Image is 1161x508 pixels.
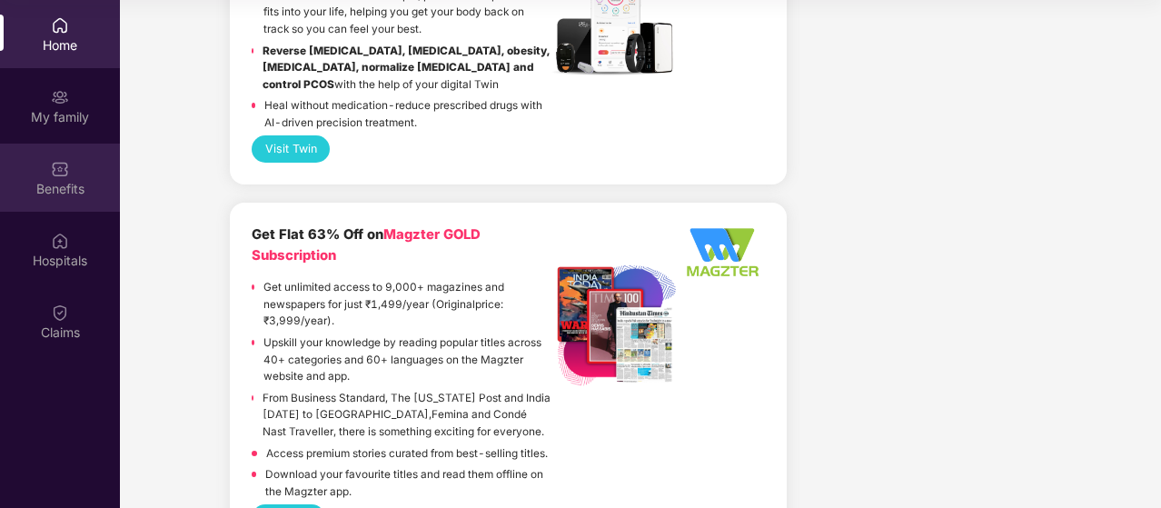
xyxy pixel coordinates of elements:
[551,261,679,388] img: Listing%20Image%20-%20Option%201%20-%20Edited.png
[51,16,69,35] img: svg+xml;base64,PHN2ZyBpZD0iSG9tZSIgeG1sbnM9Imh0dHA6Ly93d3cudzMub3JnLzIwMDAvc3ZnIiB3aWR0aD0iMjAiIG...
[252,135,330,162] button: Visit Twin
[266,445,548,463] p: Access premium stories curated from best-selling titles.
[51,232,69,250] img: svg+xml;base64,PHN2ZyBpZD0iSG9zcGl0YWxzIiB4bWxucz0iaHR0cDovL3d3dy53My5vcmcvMjAwMC9zdmciIHdpZHRoPS...
[51,88,69,106] img: svg+xml;base64,PHN2ZyB3aWR0aD0iMjAiIGhlaWdodD0iMjAiIHZpZXdCb3g9IjAgMCAyMCAyMCIgZmlsbD0ibm9uZSIgeG...
[263,279,551,330] p: Get unlimited access to 9,000+ magazines and newspapers for just ₹1,499/year (Originalprice: ₹3,9...
[264,97,551,131] p: Heal without medication-reduce prescribed drugs with AI-driven precision treatment.
[263,43,551,94] p: with the help of your digital Twin
[51,304,69,322] img: svg+xml;base64,PHN2ZyBpZD0iQ2xhaW0iIHhtbG5zPSJodHRwOi8vd3d3LnczLm9yZy8yMDAwL3N2ZyIgd2lkdGg9IjIwIi...
[51,160,69,178] img: svg+xml;base64,PHN2ZyBpZD0iQmVuZWZpdHMiIHhtbG5zPSJodHRwOi8vd3d3LnczLm9yZy8yMDAwL3N2ZyIgd2lkdGg9Ij...
[680,224,765,280] img: Logo%20-%20Option%202_340x220%20-%20Edited.png
[252,226,481,264] b: Get Flat 63% Off on
[263,390,551,441] p: From Business Standard, The [US_STATE] Post and India [DATE] to [GEOGRAPHIC_DATA],Femina and Cond...
[263,45,550,91] strong: Reverse [MEDICAL_DATA], [MEDICAL_DATA], obesity, [MEDICAL_DATA], normalize [MEDICAL_DATA] and con...
[265,466,551,500] p: Download your favourite titles and read them offline on the Magzter app.
[263,334,551,385] p: Upskill your knowledge by reading popular titles across 40+ categories and 60+ languages on the M...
